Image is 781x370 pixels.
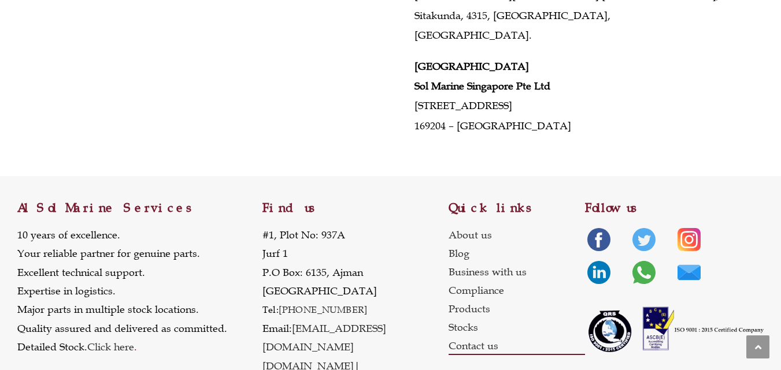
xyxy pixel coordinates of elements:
a: Contact us [449,337,585,355]
h2: Follow us [585,202,764,214]
a: Scroll to the top of the page [746,335,769,358]
a: Compliance [449,281,585,300]
strong: [GEOGRAPHIC_DATA] [414,60,529,73]
a: Products [449,300,585,318]
a: [PHONE_NUMBER] [279,304,368,315]
a: [EMAIL_ADDRESS][DOMAIN_NAME] [262,322,386,353]
span: . [87,341,137,353]
strong: Sol Marine Singapore Pte Ltd [414,80,550,92]
a: About us [449,226,585,244]
h2: Find us [262,202,449,214]
iframe: 25.431702654679253, 55.53054653045025 [61,3,354,113]
p: [STREET_ADDRESS] 169204 – [GEOGRAPHIC_DATA] [414,57,720,136]
p: 10 years of excellence. Your reliable partner for genuine parts. Excellent technical support. Exp... [17,226,227,357]
a: Click here [87,341,134,353]
h2: Al Sol Marine Services [17,202,262,214]
span: Tel: [262,304,279,315]
a: Business with us [449,263,585,281]
a: Stocks [449,318,585,337]
h2: Quick links [449,202,585,214]
a: Blog [449,244,585,263]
